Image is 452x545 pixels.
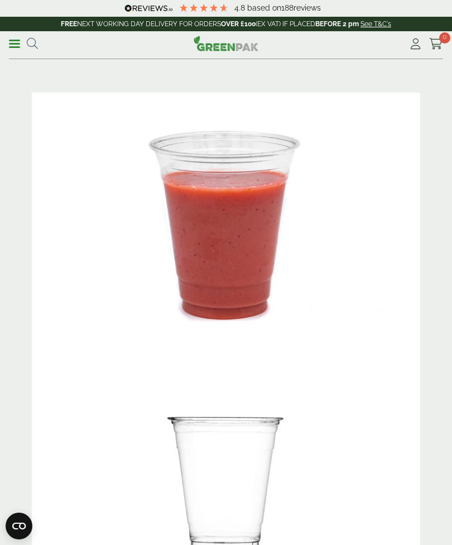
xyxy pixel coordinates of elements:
[439,32,450,44] span: 0
[32,93,420,351] img: 12oz PET Smoothie Cup With Raspberry Smoothie No Lid
[247,3,281,12] span: Based on
[360,20,391,28] a: See T&C's
[179,3,229,13] div: 4.79 Stars
[234,3,247,12] span: 4.8
[194,36,258,51] img: GreenPak Supplies
[294,3,321,12] span: reviews
[6,513,32,539] button: Open CMP widget
[408,38,422,50] i: My Account
[429,38,443,50] i: Cart
[221,20,256,28] strong: OVER £100
[315,20,359,28] strong: BEFORE 2 pm
[429,36,443,52] a: 0
[281,3,294,12] span: 188
[124,4,173,12] img: REVIEWS.io
[61,20,77,28] strong: FREE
